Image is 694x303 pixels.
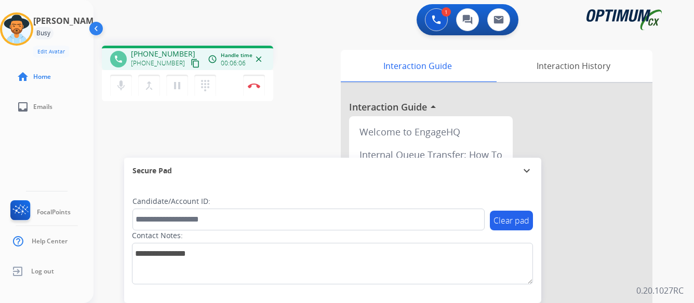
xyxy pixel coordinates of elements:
[199,79,211,92] mat-icon: dialpad
[131,59,185,67] span: [PHONE_NUMBER]
[8,200,71,224] a: FocalPoints
[33,73,51,81] span: Home
[31,267,54,276] span: Log out
[17,71,29,83] mat-icon: home
[114,54,123,64] mat-icon: phone
[33,15,101,27] h3: [PERSON_NAME]
[353,143,509,166] div: Internal Queue Transfer: How To
[32,237,68,245] span: Help Center
[115,79,127,92] mat-icon: mic
[132,230,183,241] label: Contact Notes:
[131,49,195,59] span: [PHONE_NUMBER]
[208,54,217,64] mat-icon: access_time
[490,211,533,230] button: Clear pad
[17,101,29,113] mat-icon: inbox
[132,196,210,206] label: Candidate/Account ID:
[520,164,533,177] mat-icon: expand_more
[37,208,71,216] span: FocalPoints
[33,46,69,58] button: Edit Avatar
[341,50,494,82] div: Interaction Guide
[254,54,263,64] mat-icon: close
[33,103,52,111] span: Emails
[132,166,172,176] span: Secure Pad
[494,50,652,82] div: Interaction History
[143,79,155,92] mat-icon: merge_type
[636,284,684,297] p: 0.20.1027RC
[353,120,509,143] div: Welcome to EngageHQ
[171,79,183,92] mat-icon: pause
[221,59,246,67] span: 00:06:06
[442,7,451,17] div: 1
[33,27,54,39] div: Busy
[2,15,31,44] img: avatar
[221,51,252,59] span: Handle time
[248,83,260,88] img: control
[191,59,200,68] mat-icon: content_copy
